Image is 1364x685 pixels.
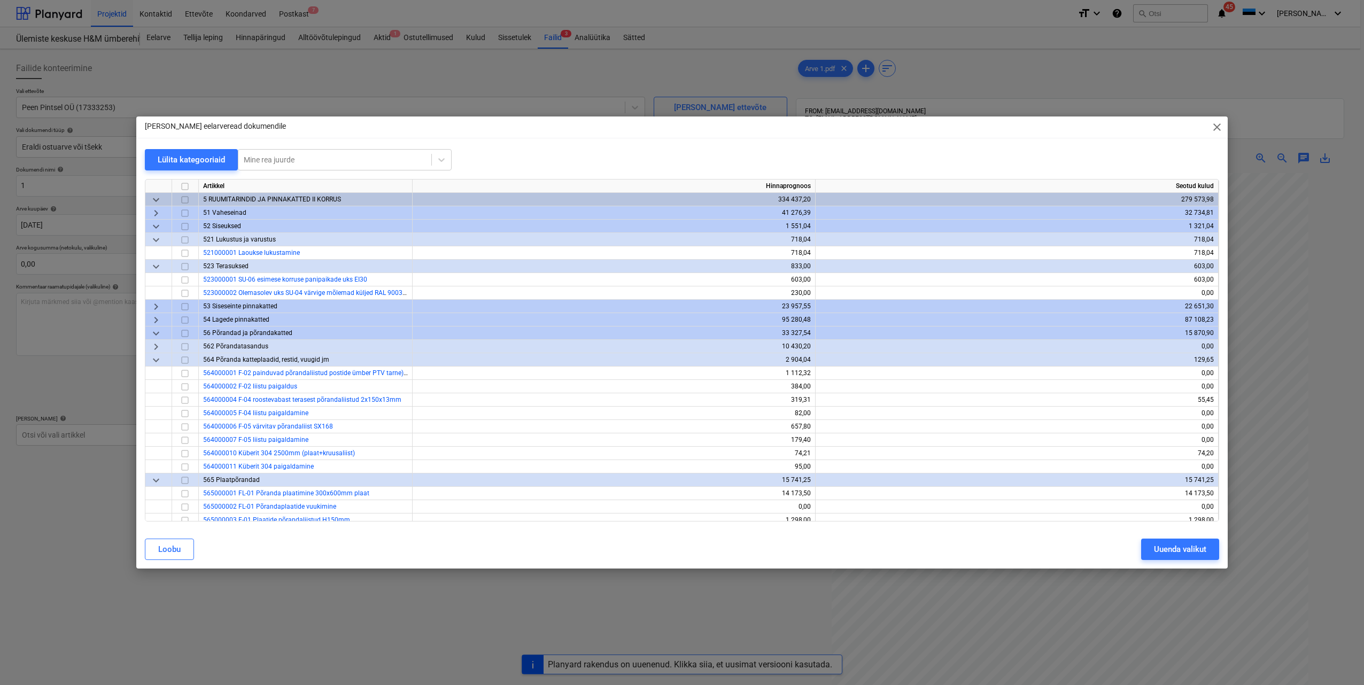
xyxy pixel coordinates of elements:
[203,369,436,377] a: 564000001 F-02 painduvad põrandaliistud postide ümber PTV tarne) h=150mm
[203,236,276,243] span: 521 Lukustus ja varustus
[417,220,811,233] div: 1 551,04
[820,433,1214,447] div: 0,00
[417,447,811,460] div: 74,21
[417,206,811,220] div: 41 276,39
[816,180,1219,193] div: Seotud kulud
[820,220,1214,233] div: 1 321,04
[203,356,329,363] span: 564 Põranda katteplaadid, restid, vuugid jm
[150,260,162,273] span: keyboard_arrow_down
[413,180,816,193] div: Hinnaprognoos
[820,300,1214,313] div: 22 651,30
[203,476,260,484] span: 565 Plaatpõrandad
[199,180,413,193] div: Artikkel
[1141,539,1219,560] button: Uuenda valikut
[820,407,1214,420] div: 0,00
[203,289,584,297] a: 523000002 Olemasolev uks SU-04 värvige mõlemad küljed RAL 9003 + 1,5mm roostevabast terasest leht...
[203,409,308,417] a: 564000005 F-04 liistu paigaldamine
[203,516,350,524] a: 565000003 F-01 Plaatide põrandaliistud H150mm
[417,380,811,393] div: 384,00
[820,380,1214,393] div: 0,00
[158,542,181,556] div: Loobu
[145,121,286,132] p: [PERSON_NAME] eelarveread dokumendile
[417,246,811,260] div: 718,04
[150,207,162,220] span: keyboard_arrow_right
[417,300,811,313] div: 23 957,55
[203,249,300,256] span: 521000001 Laoukse lukustamine
[203,396,401,403] a: 564000004 F-04 roostevabast terasest põrandaliistud 2x150x13mm
[820,340,1214,353] div: 0,00
[417,487,811,500] div: 14 173,50
[417,233,811,246] div: 718,04
[203,276,367,283] a: 523000001 SU-06 esimese korruse panipaikade uks EI30
[150,300,162,313] span: keyboard_arrow_right
[150,474,162,487] span: keyboard_arrow_down
[820,393,1214,407] div: 55,45
[820,193,1214,206] div: 279 573,98
[820,233,1214,246] div: 718,04
[150,220,162,233] span: keyboard_arrow_down
[417,393,811,407] div: 319,31
[150,340,162,353] span: keyboard_arrow_right
[820,260,1214,273] div: 603,00
[820,286,1214,300] div: 0,00
[820,326,1214,340] div: 15 870,90
[203,209,246,216] span: 51 Vaheseinad
[417,286,811,300] div: 230,00
[203,463,314,470] a: 564000011 Küberit 304 paigaldamine
[150,233,162,246] span: keyboard_arrow_down
[203,262,249,270] span: 523 Terasuksed
[203,503,336,510] a: 565000002 FL-01 Põrandaplaatide vuukimine
[820,367,1214,380] div: 0,00
[203,342,268,350] span: 562 Põrandatasandus
[820,313,1214,326] div: 87 108,23
[417,273,811,286] div: 603,00
[150,327,162,340] span: keyboard_arrow_down
[145,149,238,170] button: Lülita kategooriaid
[417,420,811,433] div: 657,80
[417,460,811,473] div: 95,00
[820,353,1214,367] div: 129,65
[820,206,1214,220] div: 32 734,81
[203,436,308,443] a: 564000007 F-05 liistu paigaldamine
[417,353,811,367] div: 2 904,04
[203,329,292,337] span: 56 Põrandad ja põrandakatted
[150,314,162,326] span: keyboard_arrow_right
[417,500,811,513] div: 0,00
[417,313,811,326] div: 95 280,48
[820,460,1214,473] div: 0,00
[417,193,811,206] div: 334 437,20
[150,193,162,206] span: keyboard_arrow_down
[820,500,1214,513] div: 0,00
[417,433,811,447] div: 179,40
[820,273,1214,286] div: 603,00
[820,246,1214,260] div: 718,04
[1211,121,1223,134] span: close
[417,340,811,353] div: 10 430,20
[417,513,811,527] div: 1 298,00
[203,449,355,457] a: 564000010 Küberit 304 2500mm (plaat+kruusaliist)
[150,354,162,367] span: keyboard_arrow_down
[820,473,1214,487] div: 15 741,25
[158,153,225,167] div: Lülita kategooriaid
[203,423,333,430] a: 564000006 F-05 värvitav põrandaliist SX168
[417,473,811,487] div: 15 741,25
[417,367,811,380] div: 1 112,32
[203,196,341,203] span: 5 RUUMITARINDID JA PINNAKATTED II KORRUS
[820,420,1214,433] div: 0,00
[203,383,297,390] a: 564000002 F-02 liistu paigaldus
[203,316,269,323] span: 54 Lagede pinnakatted
[203,489,369,497] a: 565000001 FL-01 Põranda plaatimine 300x600mm plaat
[417,407,811,420] div: 82,00
[820,487,1214,500] div: 14 173,50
